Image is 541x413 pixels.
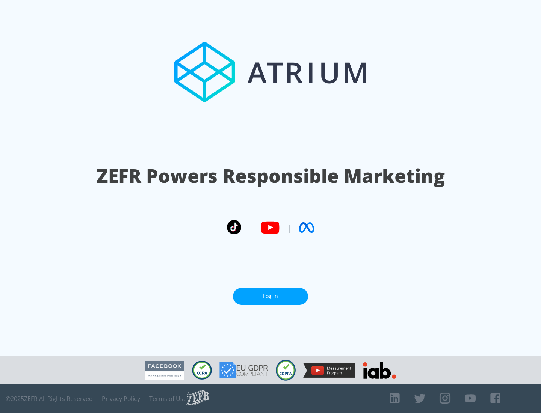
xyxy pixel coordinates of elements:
a: Log In [233,288,308,305]
span: | [287,222,292,233]
img: IAB [363,362,396,379]
h1: ZEFR Powers Responsible Marketing [97,163,445,189]
img: Facebook Marketing Partner [145,361,184,380]
span: | [249,222,253,233]
a: Terms of Use [149,395,187,402]
span: © 2025 ZEFR All Rights Reserved [6,395,93,402]
img: CCPA Compliant [192,361,212,380]
img: COPPA Compliant [276,360,296,381]
img: GDPR Compliant [219,362,268,378]
a: Privacy Policy [102,395,140,402]
img: YouTube Measurement Program [303,363,355,378]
